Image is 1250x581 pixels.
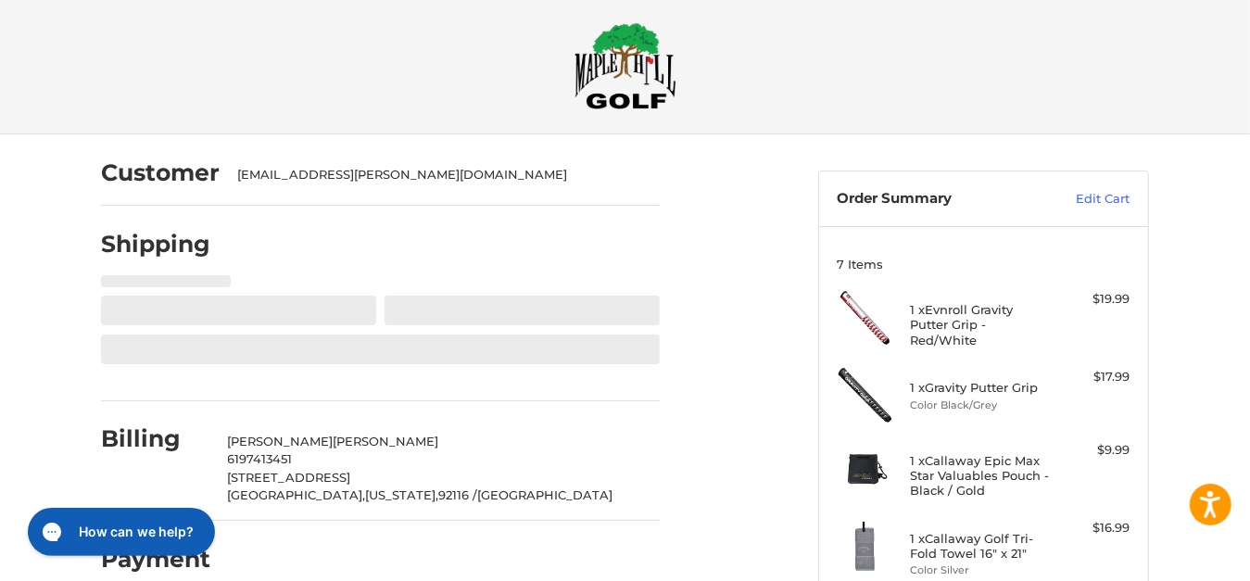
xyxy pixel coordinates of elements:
[574,22,676,109] img: Maple Hill Golf
[838,257,1130,272] h3: 7 Items
[19,501,221,562] iframe: Gorgias live chat messenger
[101,158,220,187] h2: Customer
[911,302,1053,347] h4: 1 x Evnroll Gravity Putter Grip - Red/White
[101,230,210,259] h2: Shipping
[101,424,209,453] h2: Billing
[228,451,293,466] span: 6197413451
[911,453,1053,499] h4: 1 x Callaway Epic Max Star Valuables Pouch - Black / Gold
[478,487,613,502] span: [GEOGRAPHIC_DATA]
[238,166,642,184] div: [EMAIL_ADDRESS][PERSON_NAME][DOMAIN_NAME]
[1057,441,1130,460] div: $9.99
[1057,519,1130,537] div: $16.99
[911,398,1053,413] li: Color Black/Grey
[334,434,439,448] span: [PERSON_NAME]
[1057,368,1130,386] div: $17.99
[1057,290,1130,309] div: $19.99
[228,470,351,485] span: [STREET_ADDRESS]
[1037,190,1130,208] a: Edit Cart
[911,380,1053,395] h4: 1 x Gravity Putter Grip
[228,434,334,448] span: [PERSON_NAME]
[439,487,478,502] span: 92116 /
[366,487,439,502] span: [US_STATE],
[228,487,366,502] span: [GEOGRAPHIC_DATA],
[838,190,1037,208] h3: Order Summary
